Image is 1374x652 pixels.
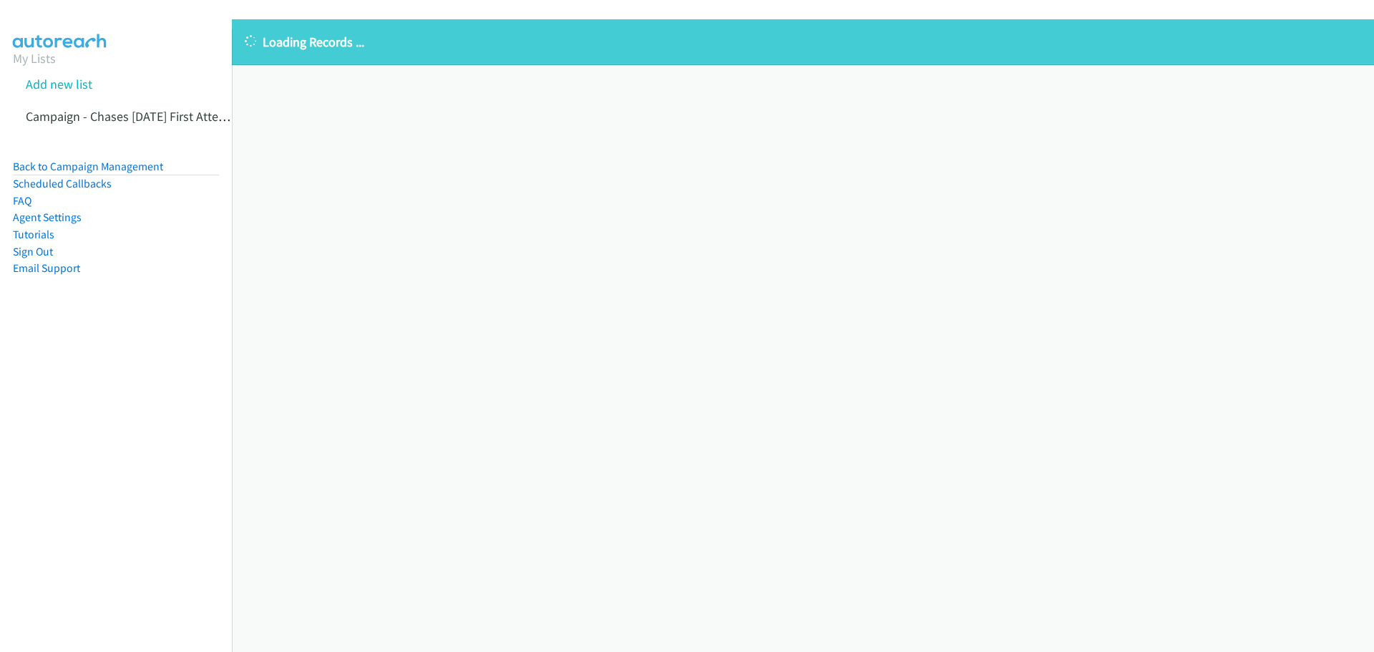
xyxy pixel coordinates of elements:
[13,210,82,224] a: Agent Settings
[13,261,80,275] a: Email Support
[13,160,163,173] a: Back to Campaign Management
[13,228,54,241] a: Tutorials
[13,245,53,258] a: Sign Out
[26,108,246,125] a: Campaign - Chases [DATE] First Attempts
[26,76,92,92] a: Add new list
[245,32,1361,52] p: Loading Records ...
[13,177,112,190] a: Scheduled Callbacks
[13,50,56,67] a: My Lists
[13,194,31,208] a: FAQ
